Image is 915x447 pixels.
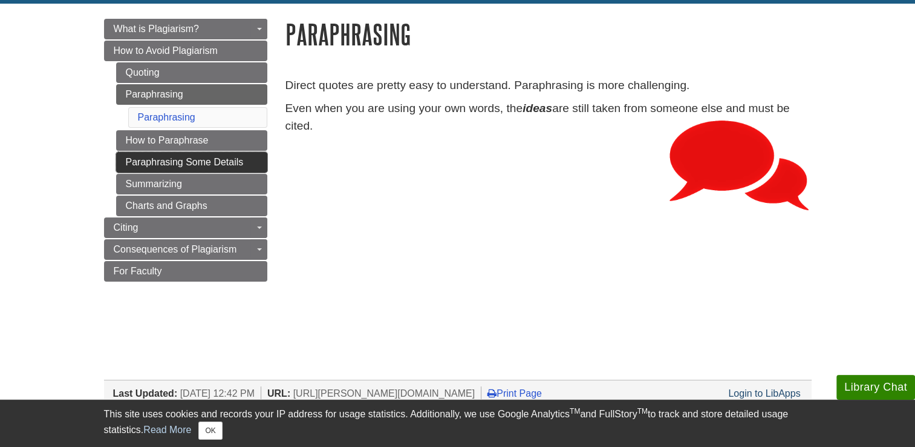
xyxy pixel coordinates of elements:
span: Citing [114,222,138,233]
span: Last Updated: [113,388,178,399]
sup: TM [637,407,648,416]
a: Print Page [487,388,542,399]
a: Quoting [116,62,267,83]
a: Charts and Graphs [116,196,267,216]
i: Print Page [487,388,497,398]
span: How to Avoid Plagiarism [114,45,218,56]
span: What is Plagiarism? [114,24,199,34]
a: For Faculty [104,261,267,282]
span: [URL][PERSON_NAME][DOMAIN_NAME] [293,388,475,399]
button: Library Chat [836,375,915,400]
sup: TM [570,407,580,416]
div: This site uses cookies and records your IP address for usage statistics. Additionally, we use Goo... [104,407,812,440]
a: Read More [143,425,191,435]
a: What is Plagiarism? [104,19,267,39]
a: Consequences of Plagiarism [104,239,267,260]
a: Paraphrasing Some Details [116,152,267,173]
div: Guide Page Menu [104,19,267,282]
span: Consequences of Plagiarism [114,244,237,254]
p: Even when you are using your own words, the are still taken from someone else and must be cited. [285,100,812,135]
span: [DATE] 12:42 PM [180,388,255,399]
p: Direct quotes are pretty easy to understand. Paraphrasing is more challenging. [285,77,812,94]
a: How to Avoid Plagiarism [104,41,267,61]
a: Summarizing [116,174,267,194]
button: Close [198,422,222,440]
em: ideas [523,102,552,114]
a: Login to LibApps [728,388,800,399]
a: Paraphrasing [138,112,195,122]
h1: Paraphrasing [285,19,812,50]
a: Citing [104,217,267,238]
span: URL: [267,388,290,399]
a: How to Paraphrase [116,130,267,151]
span: For Faculty [114,266,162,276]
a: Paraphrasing [116,84,267,105]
